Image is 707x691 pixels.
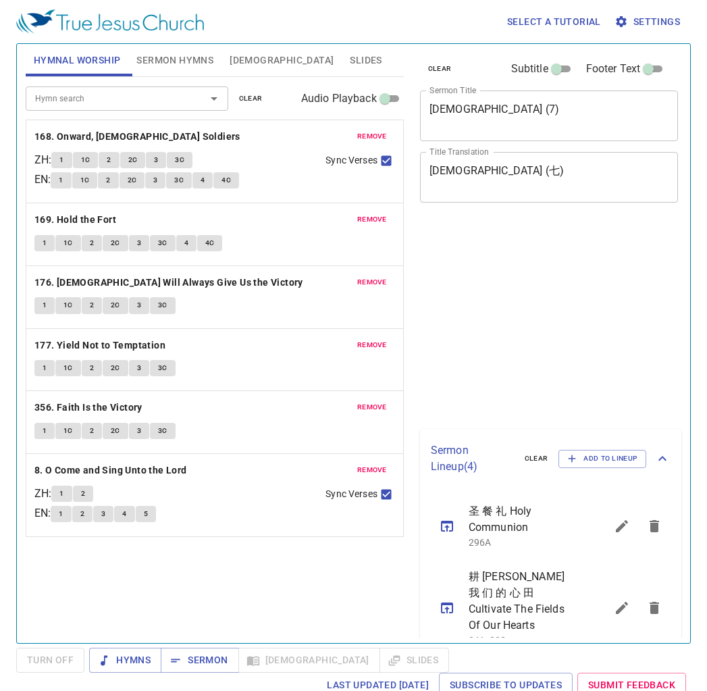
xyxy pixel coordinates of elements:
b: 168. Onward, [DEMOGRAPHIC_DATA] Soldiers [34,128,240,145]
span: 5 [144,508,148,520]
button: Sermon [161,648,238,673]
p: ZH : [34,152,51,168]
button: clear [231,91,271,107]
button: 3 [129,235,149,251]
button: 3 [129,360,149,376]
b: 177. Yield Not to Temptation [34,337,165,354]
span: 4C [221,174,231,186]
button: 1 [51,486,72,502]
button: 4C [213,172,239,188]
span: 3C [174,174,184,186]
button: 1C [55,423,81,439]
button: 1C [55,360,81,376]
div: Sermon Lineup(4)clearAdd to Lineup [420,429,681,488]
button: Settings [612,9,685,34]
textarea: [DEMOGRAPHIC_DATA] (7) [429,103,669,128]
textarea: [DEMOGRAPHIC_DATA] (七) [429,164,669,190]
button: 1 [34,423,55,439]
span: 2 [81,488,85,500]
button: remove [349,128,395,145]
button: 2C [120,172,145,188]
span: 1 [59,488,63,500]
button: 1 [51,172,71,188]
span: Select a tutorial [507,14,601,30]
button: 2 [82,297,102,313]
span: Hymns [100,652,151,669]
img: True Jesus Church [16,9,204,34]
span: 3 [101,508,105,520]
span: 1C [63,425,73,437]
button: 3 [93,506,113,522]
span: 3C [158,237,167,249]
span: remove [357,276,387,288]
span: remove [357,213,387,226]
span: 1 [43,362,47,374]
p: Sermon Lineup ( 4 ) [431,442,514,475]
button: clear [517,451,556,467]
button: 176. [DEMOGRAPHIC_DATA] Will Always Give Us the Victory [34,274,305,291]
button: clear [420,61,460,77]
span: 4 [122,508,126,520]
span: remove [357,464,387,476]
p: EN : [34,505,51,521]
button: 4 [176,235,197,251]
span: 3C [158,362,167,374]
button: 2C [103,297,128,313]
button: 1 [34,297,55,313]
span: 1 [43,299,47,311]
p: EN : [34,172,51,188]
button: 1 [51,152,72,168]
button: 1 [34,360,55,376]
span: 3 [137,425,141,437]
button: 2 [98,172,118,188]
button: remove [349,211,395,228]
button: 1 [34,235,55,251]
b: 169. Hold the Fort [34,211,116,228]
span: 1C [63,362,73,374]
button: 3C [150,297,176,313]
span: 2C [128,174,137,186]
button: 1 [51,506,71,522]
b: 356. Faith Is the Victory [34,399,142,416]
span: clear [525,453,548,465]
button: 3 [146,152,166,168]
span: remove [357,339,387,351]
span: 1C [80,174,90,186]
span: 1 [43,425,47,437]
span: 4C [205,237,215,249]
span: 耕 [PERSON_NAME] 我 们 的 心 田 Cultivate The Fields Of Our Hearts [469,569,573,634]
button: 2C [103,235,128,251]
span: 1C [63,299,73,311]
span: Subtitle [511,61,548,77]
span: 3C [158,425,167,437]
button: 2 [82,423,102,439]
span: 2 [106,174,110,186]
span: 2C [111,237,120,249]
b: 8. O Come and Sing Unto the Lord [34,462,187,479]
span: 3 [153,174,157,186]
button: Hymns [89,648,161,673]
button: 3C [150,235,176,251]
button: Add to Lineup [558,450,646,467]
button: 4 [192,172,213,188]
button: 3C [150,360,176,376]
button: 2C [103,360,128,376]
span: 2 [107,154,111,166]
button: 1C [55,235,81,251]
button: 3C [167,152,192,168]
button: 2 [99,152,119,168]
span: 2 [90,299,94,311]
button: 3C [166,172,192,188]
button: 169. Hold the Fort [34,211,119,228]
b: 176. [DEMOGRAPHIC_DATA] Will Always Give Us the Victory [34,274,303,291]
button: 177. Yield Not to Temptation [34,337,168,354]
span: 1C [63,237,73,249]
span: 3 [137,362,141,374]
span: 1 [59,154,63,166]
button: 4C [197,235,223,251]
span: 3C [158,299,167,311]
button: 1C [55,297,81,313]
button: 4 [114,506,134,522]
button: 3C [150,423,176,439]
span: Hymnal Worship [34,52,121,69]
